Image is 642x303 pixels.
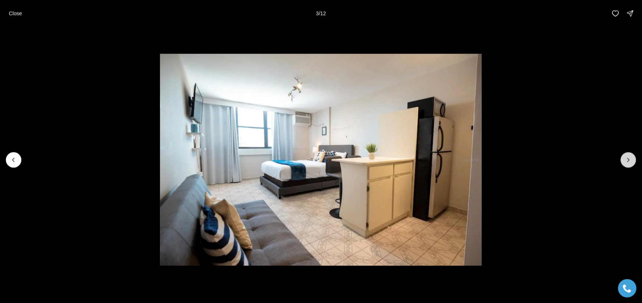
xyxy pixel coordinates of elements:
[621,152,636,167] button: Next slide
[316,10,326,16] p: 3 / 12
[9,10,22,16] p: Close
[4,6,26,21] button: Close
[6,152,21,167] button: Previous slide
